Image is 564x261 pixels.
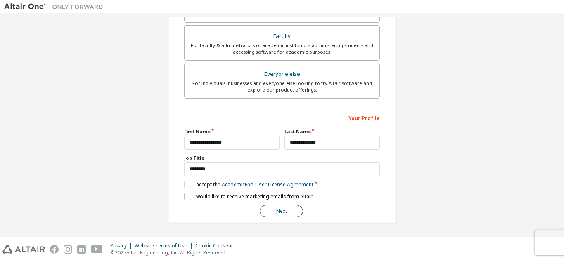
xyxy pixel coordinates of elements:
div: Privacy [110,242,135,249]
div: For individuals, businesses and everyone else looking to try Altair software and explore our prod... [190,80,374,93]
label: Job Title [184,155,380,161]
button: Next [260,205,303,217]
img: instagram.svg [64,245,72,254]
div: Your Profile [184,111,380,124]
img: altair_logo.svg [2,245,45,254]
div: Everyone else [190,68,374,80]
a: Academic End-User License Agreement [222,181,313,188]
label: I accept the [184,181,313,188]
label: Last Name [284,128,380,135]
p: © 2025 Altair Engineering, Inc. All Rights Reserved. [110,249,238,256]
img: youtube.svg [91,245,103,254]
label: I would like to receive marketing emails from Altair [184,193,313,200]
div: Website Terms of Use [135,242,195,249]
div: Cookie Consent [195,242,238,249]
img: Altair One [4,2,107,11]
div: For faculty & administrators of academic institutions administering students and accessing softwa... [190,42,374,55]
label: First Name [184,128,280,135]
img: facebook.svg [50,245,59,254]
div: Faculty [190,31,374,42]
img: linkedin.svg [77,245,86,254]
